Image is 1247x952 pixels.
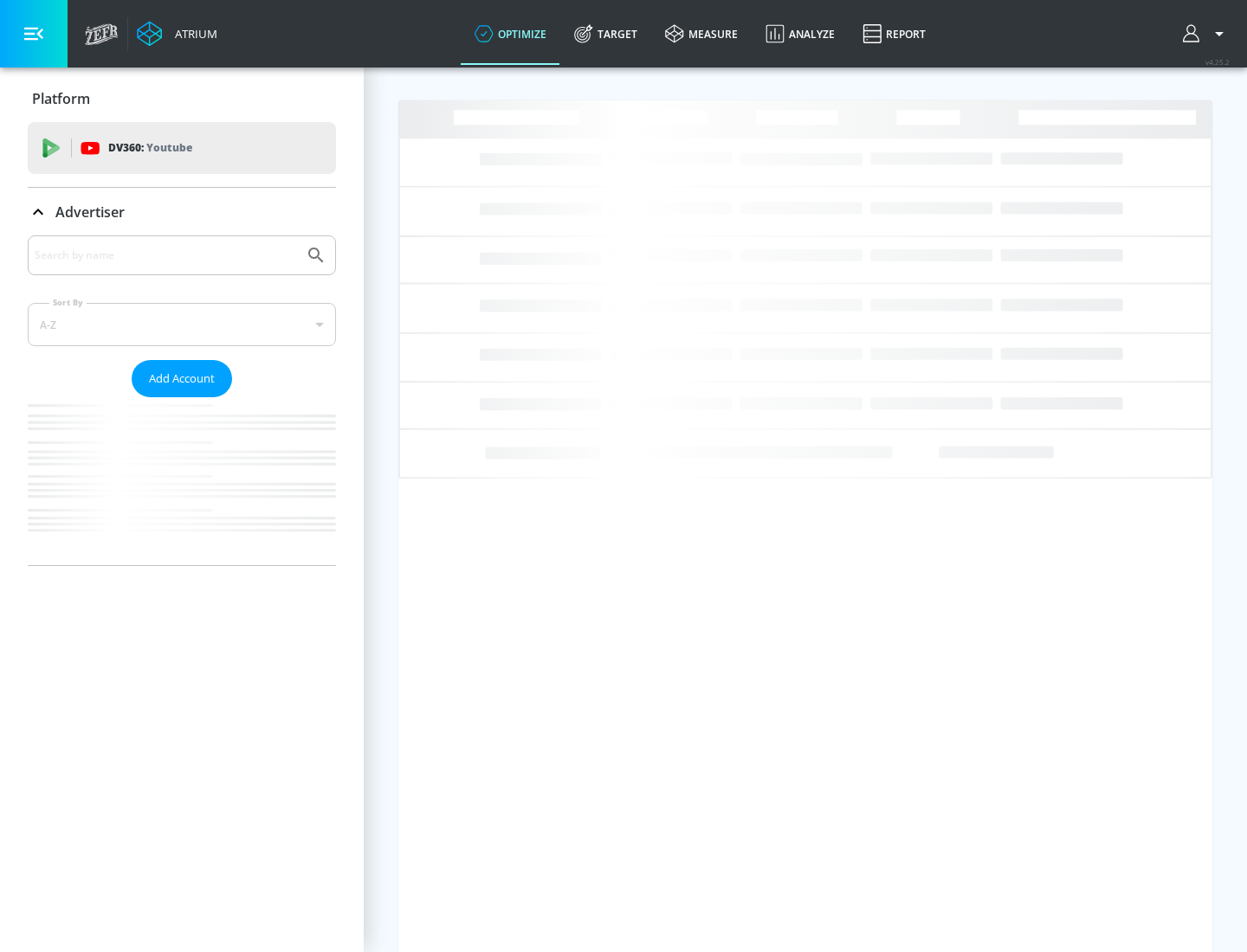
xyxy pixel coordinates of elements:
a: measure [651,3,752,65]
p: Advertiser [55,203,125,222]
button: Add Account [132,360,232,397]
p: Youtube [146,138,192,157]
a: Atrium [137,21,217,47]
a: Target [560,3,651,65]
input: Search by name [35,244,297,267]
div: Advertiser [28,188,336,236]
a: optimize [461,3,560,65]
span: Add Account [149,369,215,389]
label: Sort By [49,297,87,308]
p: DV360: [108,138,192,158]
nav: list of Advertiser [28,397,336,565]
div: Advertiser [28,235,336,565]
a: Report [849,3,940,65]
div: Platform [28,74,336,123]
div: DV360: Youtube [28,122,336,174]
p: Platform [32,89,90,108]
div: Atrium [168,26,217,42]
a: Analyze [752,3,849,65]
span: v 4.25.2 [1205,57,1230,67]
div: A-Z [28,303,336,346]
